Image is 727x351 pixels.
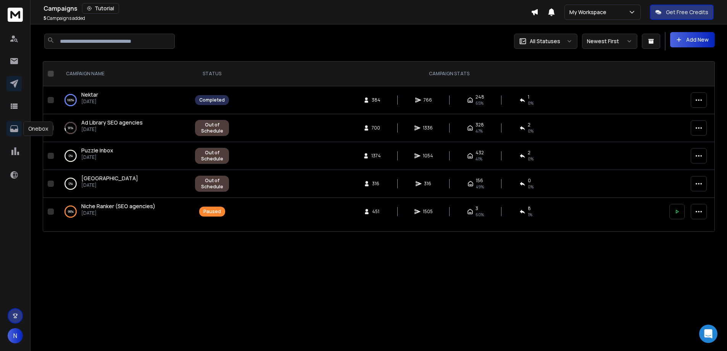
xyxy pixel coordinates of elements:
a: Ad Library SEO agencies [81,119,143,126]
th: STATUS [190,61,234,86]
div: Out of Schedule [199,178,225,190]
span: 700 [372,125,380,131]
span: 451 [372,209,380,215]
span: 328 [476,122,484,128]
span: 432 [476,150,484,156]
span: 1374 [371,153,381,159]
p: 0 % [69,180,73,188]
a: [GEOGRAPHIC_DATA] [81,175,138,182]
p: All Statuses [530,37,560,45]
button: Add New [670,32,715,47]
p: 99 % [68,208,74,215]
span: 5 [44,15,46,21]
div: Paused [203,209,221,215]
td: 99%Niche Ranker (SEO agencies)[DATE] [57,198,190,226]
p: [DATE] [81,182,138,188]
button: Newest First [582,34,637,49]
p: My Workspace [569,8,609,16]
p: [DATE] [81,210,155,216]
p: Campaigns added [44,15,85,21]
button: N [8,328,23,343]
td: 91%Ad Library SEO agencies[DATE] [57,114,190,142]
p: [DATE] [81,154,113,160]
span: 1 % [528,212,532,218]
span: 49 % [476,184,484,190]
div: Out of Schedule [199,122,225,134]
span: 0 [528,178,531,184]
p: [DATE] [81,126,143,133]
td: 0%[GEOGRAPHIC_DATA][DATE] [57,170,190,198]
p: 100 % [67,96,74,104]
span: 60 % [476,212,484,218]
span: 3 [476,205,478,212]
span: 1054 [423,153,433,159]
td: 0%Puzzle Inbox[DATE] [57,142,190,170]
span: 766 [424,97,432,103]
a: Puzzle Inbox [81,147,113,154]
th: CAMPAIGN STATS [234,61,665,86]
span: 1336 [423,125,433,131]
td: 100%Nektar[DATE] [57,86,190,114]
div: Open Intercom Messenger [699,325,717,343]
p: 0 % [69,152,73,160]
div: Onebox [23,121,53,136]
div: Campaigns [44,3,531,14]
button: Tutorial [82,3,119,14]
th: CAMPAIGN NAME [57,61,190,86]
span: 65 % [476,100,484,106]
span: 47 % [476,128,483,134]
span: 41 % [476,156,482,162]
span: 384 [372,97,380,103]
span: 0 % [528,128,534,134]
span: 0 % [528,184,534,190]
span: 8 [528,205,531,212]
span: 1 [528,94,529,100]
span: Niche Ranker (SEO agencies) [81,202,155,210]
p: Get Free Credits [666,8,708,16]
span: 1505 [423,209,433,215]
button: Get Free Credits [650,5,714,20]
span: 2 [528,122,530,128]
span: 2 [528,150,530,156]
div: Completed [199,97,225,103]
a: Nektar [81,91,98,99]
p: 91 % [68,124,73,132]
span: 316 [424,181,432,187]
span: 248 [476,94,484,100]
div: Out of Schedule [199,150,225,162]
span: 0 % [528,156,534,162]
span: 0 % [528,100,534,106]
a: Niche Ranker (SEO agencies) [81,202,155,210]
span: 156 [476,178,483,184]
span: 316 [372,181,380,187]
p: [DATE] [81,99,98,105]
